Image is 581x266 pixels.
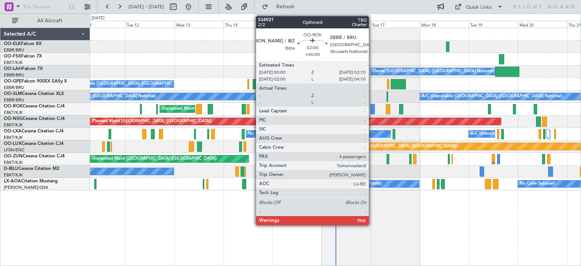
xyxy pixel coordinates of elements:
span: D-IBLU [4,166,19,171]
div: Sat 16 [322,21,371,28]
a: EBBR/BRU [4,47,24,53]
a: D-IBLUCessna Citation M2 [4,166,59,171]
span: LX-AOA [4,179,21,184]
div: Wed 13 [174,21,224,28]
div: A/C Unavailable [GEOGRAPHIC_DATA] ([GEOGRAPHIC_DATA] National) [422,91,562,102]
a: EBBR/BRU [4,85,24,90]
a: EBKT/KJK [4,122,23,128]
div: No Crew Luxembourg (Findel) [323,178,382,190]
div: No Crew Sabadell [520,178,555,190]
div: No Crew Paris ([GEOGRAPHIC_DATA]) [274,141,349,152]
button: All Aircraft [8,15,82,27]
div: Tue 12 [125,21,174,28]
span: OO-LAH [4,67,22,71]
a: LFSN/ENC [4,147,25,153]
a: EBKT/KJK [4,135,23,140]
div: No Crew [GEOGRAPHIC_DATA] ([GEOGRAPHIC_DATA] National) [78,78,205,90]
a: OO-NSGCessna Citation CJ4 [4,117,65,121]
span: OO-ROK [4,104,23,109]
div: Tue 19 [469,21,518,28]
a: OO-ZUNCessna Citation CJ4 [4,154,65,159]
a: EBKT/KJK [4,60,23,65]
div: Owner [GEOGRAPHIC_DATA] ([GEOGRAPHIC_DATA] National) [373,66,495,77]
div: Unplanned Maint [GEOGRAPHIC_DATA] ([GEOGRAPHIC_DATA]) [92,153,217,165]
span: OO-LUX [4,142,22,146]
div: Planned Maint [GEOGRAPHIC_DATA] ([GEOGRAPHIC_DATA]) [338,141,457,152]
div: Quick Links [466,4,492,11]
a: OO-SLMCessna Citation XLS [4,92,64,96]
div: Planned Maint [GEOGRAPHIC_DATA] ([GEOGRAPHIC_DATA]) [92,116,211,127]
div: No Crew [GEOGRAPHIC_DATA] ([GEOGRAPHIC_DATA] National) [323,91,450,102]
a: LX-AOACitation Mustang [4,179,58,184]
div: Sun 17 [371,21,420,28]
div: [DATE] [92,15,104,22]
span: OO-SLM [4,92,22,96]
div: Wed 20 [518,21,567,28]
a: OO-LXACessna Citation CJ4 [4,129,64,134]
span: OO-ZUN [4,154,23,159]
div: Fri 15 [272,21,322,28]
a: EBBR/BRU [4,72,24,78]
a: OO-FSXFalcon 7X [4,54,42,59]
span: OO-LXA [4,129,22,134]
a: OO-ROKCessna Citation CJ4 [4,104,65,109]
div: No Crew [GEOGRAPHIC_DATA] ([GEOGRAPHIC_DATA] National) [29,91,156,102]
a: EBKT/KJK [4,160,23,165]
div: A/C Unavailable [471,128,502,140]
div: Mon 11 [76,21,125,28]
span: OO-FSX [4,54,21,59]
input: Trip Number [23,1,67,12]
div: No Crew Chambery ([GEOGRAPHIC_DATA]) [248,128,334,140]
div: Unplanned Maint [GEOGRAPHIC_DATA]-[GEOGRAPHIC_DATA] [162,103,284,115]
a: OO-LAHFalcon 7X [4,67,43,71]
a: EBKT/KJK [4,172,23,178]
span: [DATE] - [DATE] [129,3,164,10]
a: EBBR/BRU [4,97,24,103]
span: OO-ELK [4,42,21,46]
a: EBKT/KJK [4,110,23,115]
div: Mon 18 [420,21,469,28]
button: Quick Links [451,1,507,13]
div: Thu 14 [224,21,273,28]
span: Refresh [270,4,301,9]
span: OO-GPE [4,79,22,84]
a: [PERSON_NAME]/QSA [4,185,48,190]
span: All Aircraft [20,18,80,23]
a: OO-LUXCessna Citation CJ4 [4,142,64,146]
a: OO-ELKFalcon 8X [4,42,42,46]
a: OO-GPEFalcon 900EX EASy II [4,79,67,84]
button: Refresh [258,1,304,13]
span: OO-NSG [4,117,23,121]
